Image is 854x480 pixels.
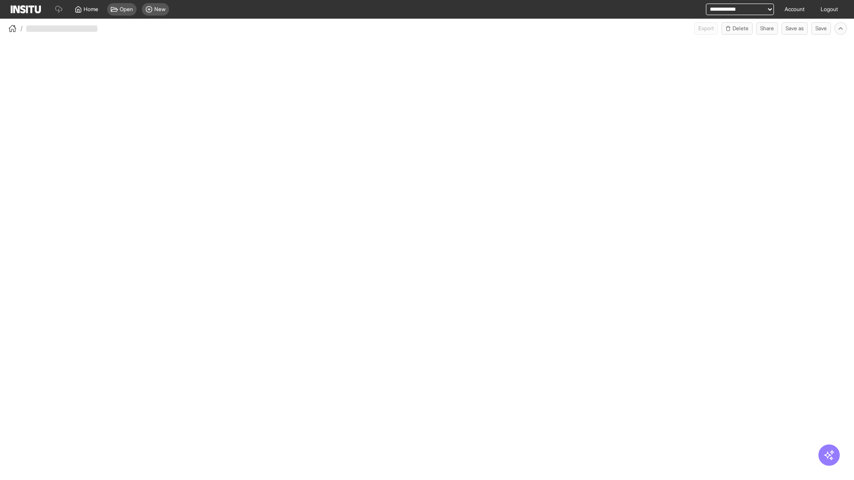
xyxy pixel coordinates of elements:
[694,22,718,35] button: Export
[7,23,23,34] button: /
[781,22,808,35] button: Save as
[694,22,718,35] span: Can currently only export from Insights reports.
[721,22,753,35] button: Delete
[811,22,831,35] button: Save
[154,6,165,13] span: New
[11,5,41,13] img: Logo
[756,22,778,35] button: Share
[84,6,98,13] span: Home
[20,24,23,33] span: /
[120,6,133,13] span: Open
